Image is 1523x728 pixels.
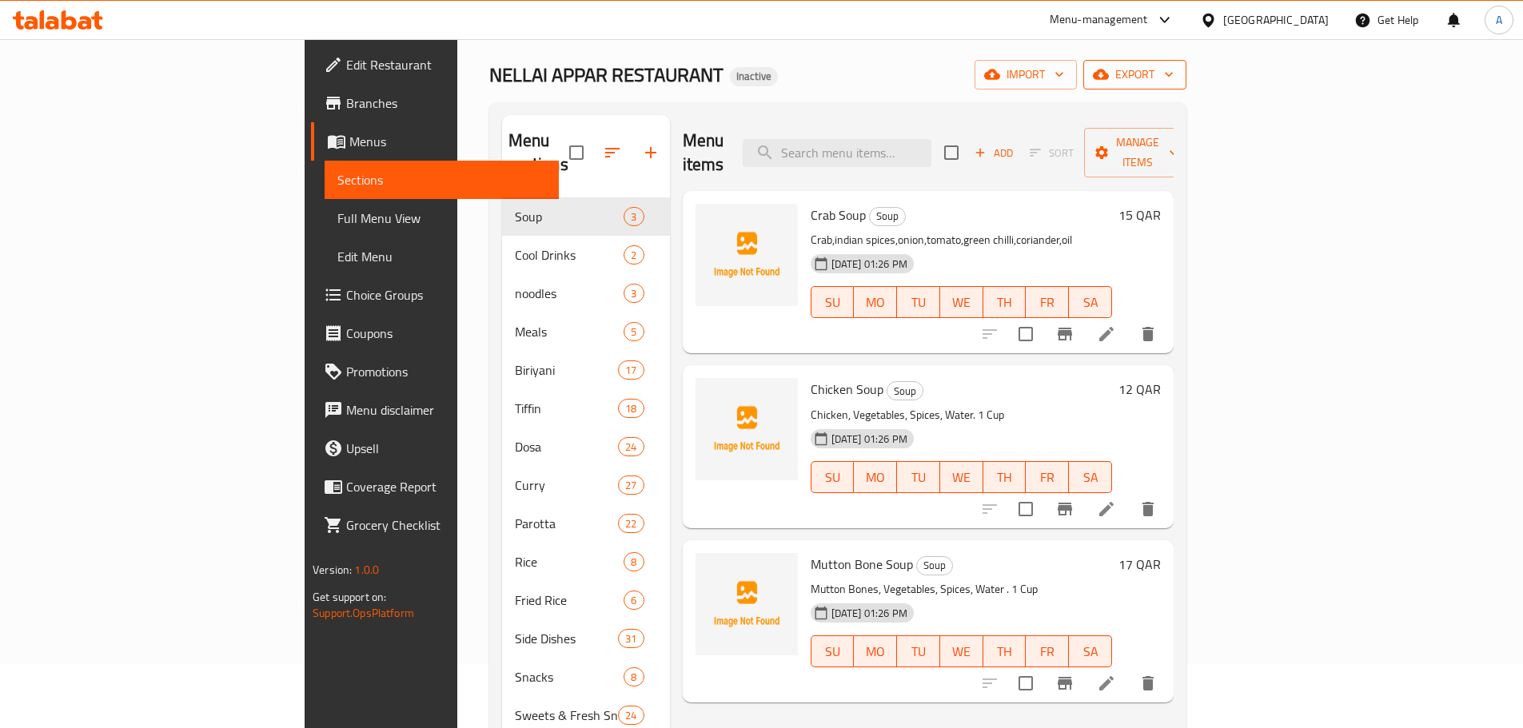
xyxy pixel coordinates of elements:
span: SU [818,291,848,314]
button: export [1083,60,1186,90]
span: 27 [619,478,643,493]
p: Mutton Bones, Vegetables, Spices, Water . 1 Cup [811,579,1112,599]
span: Mutton Bone Soup [811,552,913,576]
div: Sweets & Fresh Snacks [515,706,619,725]
div: Curry27 [502,466,670,504]
span: Upsell [346,439,546,458]
button: FR [1026,461,1069,493]
span: TU [903,640,934,663]
div: Tiffin18 [502,389,670,428]
button: SA [1069,286,1112,318]
span: 22 [619,516,643,531]
a: Coverage Report [311,467,559,506]
span: Coupons [346,324,546,343]
h6: 12 QAR [1118,378,1161,400]
button: import [975,60,1077,90]
span: TH [990,466,1020,489]
span: WE [947,291,977,314]
button: MO [854,286,897,318]
button: delete [1129,664,1167,702]
span: 6 [624,593,643,608]
a: Support.OpsPlatform [313,603,414,623]
div: Snacks8 [502,658,670,696]
span: Biriyani [515,360,619,380]
div: items [618,475,644,495]
span: import [987,65,1064,85]
button: delete [1129,490,1167,528]
div: Inactive [730,67,778,86]
a: Coupons [311,314,559,352]
button: delete [1129,315,1167,353]
span: SA [1075,291,1106,314]
div: Soup [515,207,624,226]
span: 2 [624,248,643,263]
a: Edit Menu [325,237,559,276]
a: Promotions [311,352,559,391]
button: SA [1069,635,1112,667]
span: Version: [313,559,352,580]
div: Soup [869,207,906,226]
button: WE [940,461,983,493]
span: 5 [624,324,643,340]
span: Select to update [1009,492,1043,526]
span: 3 [624,286,643,301]
div: Cool Drinks2 [502,236,670,274]
span: Inactive [730,70,778,83]
span: NELLAI APPAR RESTAURANT [489,57,724,93]
div: Rice8 [502,543,670,581]
button: SA [1069,461,1112,493]
span: Select all sections [560,136,593,169]
span: Fried Rice [515,591,624,610]
span: Select section first [1019,141,1084,165]
button: TH [983,286,1027,318]
span: TU [903,466,934,489]
span: FR [1032,640,1063,663]
span: Sections [337,170,546,189]
a: Sections [325,161,559,199]
span: MO [860,291,891,314]
span: Sort sections [593,133,632,172]
span: SU [818,466,848,489]
span: FR [1032,466,1063,489]
button: TH [983,461,1027,493]
div: Menu-management [1050,10,1148,30]
div: Parotta22 [502,504,670,543]
button: Branch-specific-item [1046,490,1084,528]
h2: Menu items [683,129,724,177]
div: items [624,245,644,265]
button: TU [897,635,940,667]
button: WE [940,635,983,667]
span: 17 [619,363,643,378]
span: Parotta [515,514,619,533]
p: Crab,indian spices,onion,tomato,green chilli,coriander,oil [811,230,1112,250]
a: Choice Groups [311,276,559,314]
span: MO [860,640,891,663]
button: SU [811,286,855,318]
span: [DATE] 01:26 PM [825,257,914,272]
div: items [618,437,644,456]
div: items [624,552,644,571]
span: 24 [619,440,643,455]
a: Full Menu View [325,199,559,237]
span: Soup [917,556,952,575]
p: Chicken, Vegetables, Spices, Water. 1 Cup [811,405,1112,425]
a: Edit menu item [1097,324,1116,344]
span: SA [1075,640,1106,663]
a: Menus [311,122,559,161]
a: Upsell [311,429,559,467]
div: items [624,284,644,303]
span: Get support on: [313,587,386,607]
span: Dosa [515,437,619,456]
div: Soup3 [502,197,670,236]
div: Fried Rice6 [502,581,670,619]
h6: 15 QAR [1118,204,1161,226]
span: Select to update [1009,666,1043,700]
span: Choice Groups [346,285,546,304]
span: FR [1032,291,1063,314]
span: Menu disclaimer [346,400,546,420]
span: SA [1075,466,1106,489]
span: Meals [515,322,624,341]
button: Branch-specific-item [1046,664,1084,702]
